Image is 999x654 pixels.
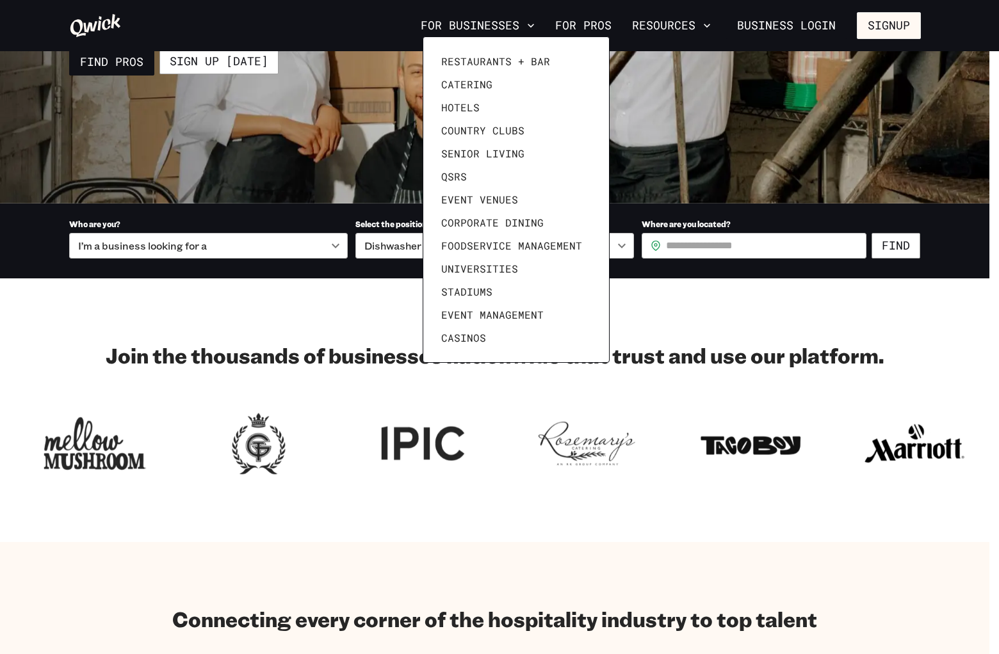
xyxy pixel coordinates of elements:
[441,216,544,229] span: Corporate Dining
[441,331,486,344] span: Casinos
[441,193,518,206] span: Event Venues
[441,78,492,91] span: Catering
[441,147,524,160] span: Senior Living
[441,285,492,298] span: Stadiums
[441,101,480,114] span: Hotels
[441,55,550,68] span: Restaurants + Bar
[441,239,582,252] span: Foodservice Management
[441,124,524,137] span: Country Clubs
[441,262,518,275] span: Universities
[441,308,544,321] span: Event Management
[441,170,467,183] span: QSRs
